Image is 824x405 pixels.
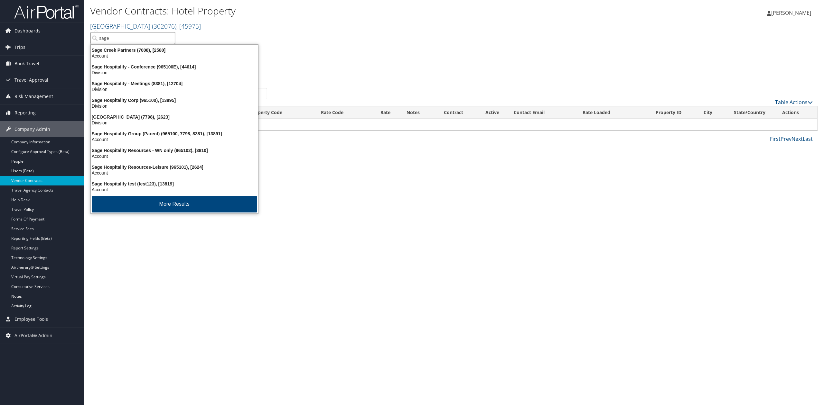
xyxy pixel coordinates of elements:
[87,86,262,92] div: Division
[14,39,25,55] span: Trips
[723,106,776,119] th: State/Country: activate to sort column ascending
[87,137,262,142] div: Account
[87,187,262,193] div: Account
[767,3,818,22] a: [PERSON_NAME]
[176,22,201,31] span: , [ 45975 ]
[14,328,52,344] span: AirPortal® Admin
[770,135,781,142] a: First
[90,32,175,44] input: Search Accounts
[430,106,477,119] th: Contract: activate to sort column ascending
[90,4,575,18] h1: Vendor Contracts: Hotel Property
[87,148,262,153] div: Sage Hospitality Resources - WN only (965102), [3810]
[14,23,41,39] span: Dashboards
[791,135,803,142] a: Next
[244,106,315,119] th: Property Code: activate to sort column ascending
[776,106,817,119] th: Actions
[396,106,430,119] th: Notes: activate to sort column ascending
[90,70,818,88] div: There are contracts.
[698,106,723,119] th: City: activate to sort column ascending
[90,119,817,130] td: No data available in table
[14,56,39,72] span: Book Travel
[87,53,262,59] div: Account
[87,170,262,176] div: Account
[87,181,262,187] div: Sage Hospitality test (test123), [13819]
[477,106,508,119] th: Active: activate to sort column ascending
[152,22,176,31] span: ( 302076 )
[368,106,396,119] th: Rate: activate to sort column ascending
[315,106,368,119] th: Rate Code: activate to sort column ascending
[92,196,257,212] button: More Results
[14,88,53,104] span: Risk Management
[577,106,640,119] th: Rate Loaded: activate to sort column ascending
[803,135,813,142] a: Last
[87,103,262,109] div: Division
[90,22,201,31] a: [GEOGRAPHIC_DATA]
[14,121,50,137] span: Company Admin
[87,70,262,76] div: Division
[14,4,79,19] img: airportal-logo.png
[508,106,576,119] th: Contact Email: activate to sort column ascending
[87,164,262,170] div: Sage Hospitality Resources-Leisure (965101), [2624]
[771,9,811,16] span: [PERSON_NAME]
[14,72,48,88] span: Travel Approval
[781,135,791,142] a: Prev
[87,47,262,53] div: Sage Creek Partners (7008), [2580]
[775,99,813,106] a: Table Actions
[87,97,262,103] div: Sage Hospitality Corp (965100), [13895]
[87,120,262,126] div: Division
[14,105,36,121] span: Reporting
[87,153,262,159] div: Account
[87,64,262,70] div: Sage Hospitality - Conference (965100E), [44614]
[639,106,698,119] th: Property ID: activate to sort column ascending
[14,311,48,327] span: Employee Tools
[87,81,262,86] div: Sage Hospitality - Meetings (8381), [12704]
[87,114,262,120] div: [GEOGRAPHIC_DATA] (7798), [2623]
[87,131,262,137] div: Sage Hospitality Group (Parent) (965100, 7798, 8381), [13891]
